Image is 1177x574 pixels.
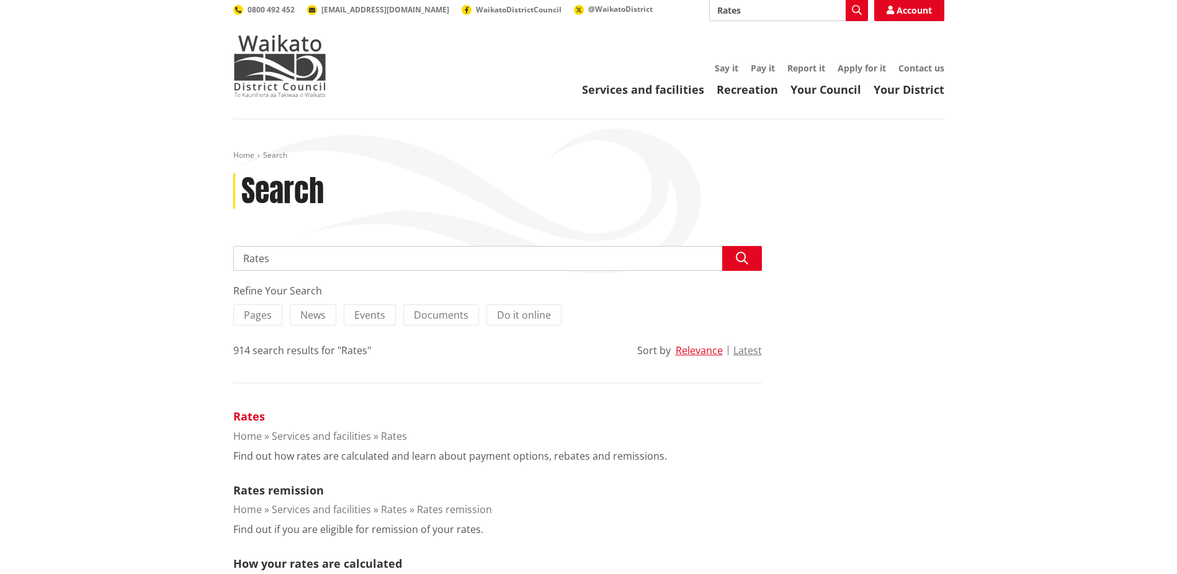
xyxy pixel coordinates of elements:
span: [EMAIL_ADDRESS][DOMAIN_NAME] [321,4,449,15]
button: Latest [733,345,762,356]
h1: Search [241,173,324,209]
span: Search [263,150,287,160]
a: How your rates are calculated [233,556,402,571]
a: @WaikatoDistrict [574,4,653,14]
a: Report it [787,62,825,74]
a: Pay it [751,62,775,74]
span: Pages [244,308,272,322]
span: News [300,308,326,322]
iframe: Messenger Launcher [1120,522,1165,567]
nav: breadcrumb [233,150,944,161]
span: WaikatoDistrictCouncil [476,4,562,15]
a: WaikatoDistrictCouncil [462,4,562,15]
a: Your Council [790,82,861,97]
a: Apply for it [838,62,886,74]
a: Rates remission [417,503,492,516]
a: Home [233,150,254,160]
div: 914 search results for "Rates" [233,343,371,358]
input: Search input [233,246,762,271]
a: Services and facilities [272,503,371,516]
a: Home [233,429,262,443]
div: Sort by [637,343,671,358]
a: Rates [381,503,407,516]
span: @WaikatoDistrict [588,4,653,14]
a: Recreation [717,82,778,97]
a: Your District [874,82,944,97]
a: [EMAIL_ADDRESS][DOMAIN_NAME] [307,4,449,15]
img: Waikato District Council - Te Kaunihera aa Takiwaa o Waikato [233,35,326,97]
span: Do it online [497,308,551,322]
span: 0800 492 452 [248,4,295,15]
a: Services and facilities [272,429,371,443]
div: Refine Your Search [233,283,762,298]
a: Contact us [898,62,944,74]
p: Find out if you are eligible for remission of your rates. [233,522,483,537]
button: Relevance [676,345,723,356]
a: Services and facilities [582,82,704,97]
a: Home [233,503,262,516]
a: Rates [381,429,407,443]
span: Documents [414,308,468,322]
a: Rates remission [233,483,324,498]
a: Rates [233,409,265,424]
a: Say it [715,62,738,74]
span: Events [354,308,385,322]
p: Find out how rates are calculated and learn about payment options, rebates and remissions. [233,449,667,463]
a: 0800 492 452 [233,4,295,15]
